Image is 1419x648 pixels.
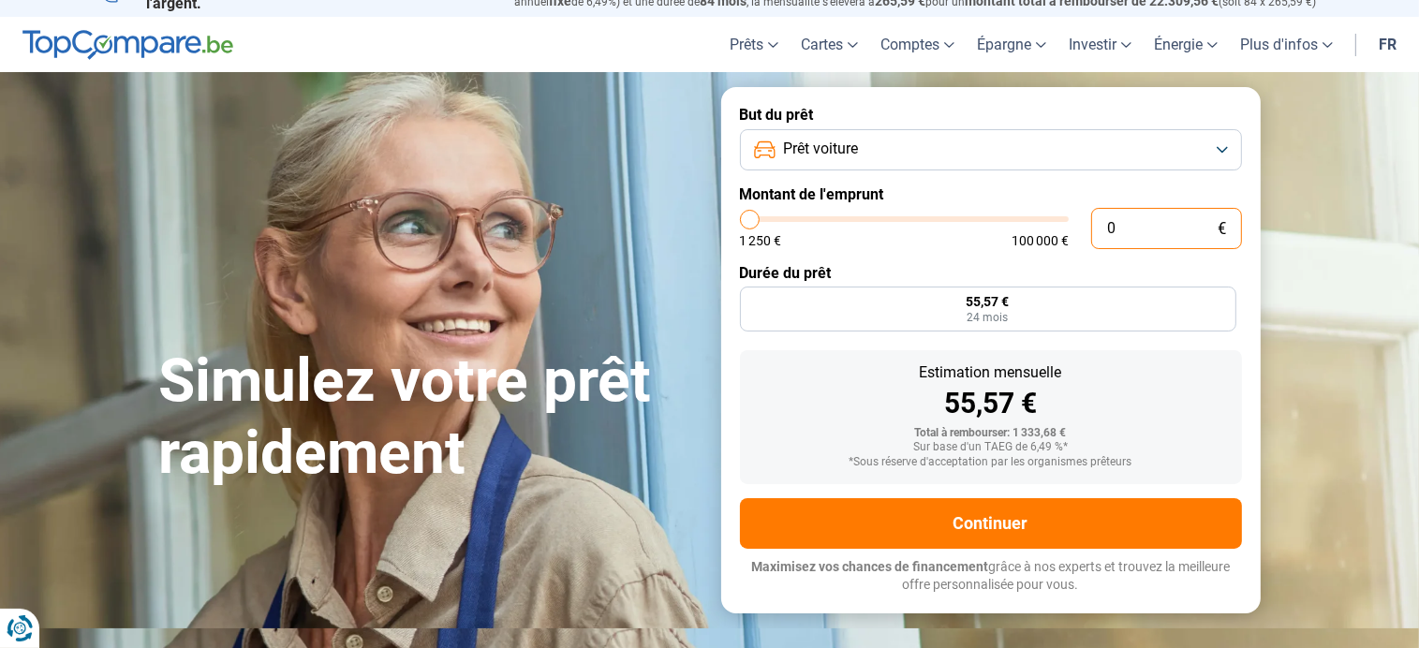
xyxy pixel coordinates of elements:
a: Investir [1057,17,1143,72]
a: Épargne [966,17,1057,72]
span: € [1219,221,1227,237]
span: Prêt voiture [783,139,858,159]
label: Durée du prêt [740,264,1242,282]
button: Continuer [740,498,1242,549]
label: Montant de l'emprunt [740,185,1242,203]
div: Sur base d'un TAEG de 6,49 %* [755,441,1227,454]
span: 1 250 € [740,234,782,247]
a: Plus d'infos [1229,17,1344,72]
label: But du prêt [740,106,1242,124]
h1: Simulez votre prêt rapidement [159,346,699,490]
div: Total à rembourser: 1 333,68 € [755,427,1227,440]
div: *Sous réserve d'acceptation par les organismes prêteurs [755,456,1227,469]
span: 100 000 € [1012,234,1069,247]
button: Prêt voiture [740,129,1242,170]
div: Estimation mensuelle [755,365,1227,380]
div: 55,57 € [755,390,1227,418]
span: 24 mois [968,312,1009,323]
a: Cartes [790,17,869,72]
span: Maximisez vos chances de financement [751,559,988,574]
a: fr [1367,17,1408,72]
a: Comptes [869,17,966,72]
a: Énergie [1143,17,1229,72]
p: grâce à nos experts et trouvez la meilleure offre personnalisée pour vous. [740,558,1242,595]
span: 55,57 € [967,295,1010,308]
img: TopCompare [22,30,233,60]
a: Prêts [718,17,790,72]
